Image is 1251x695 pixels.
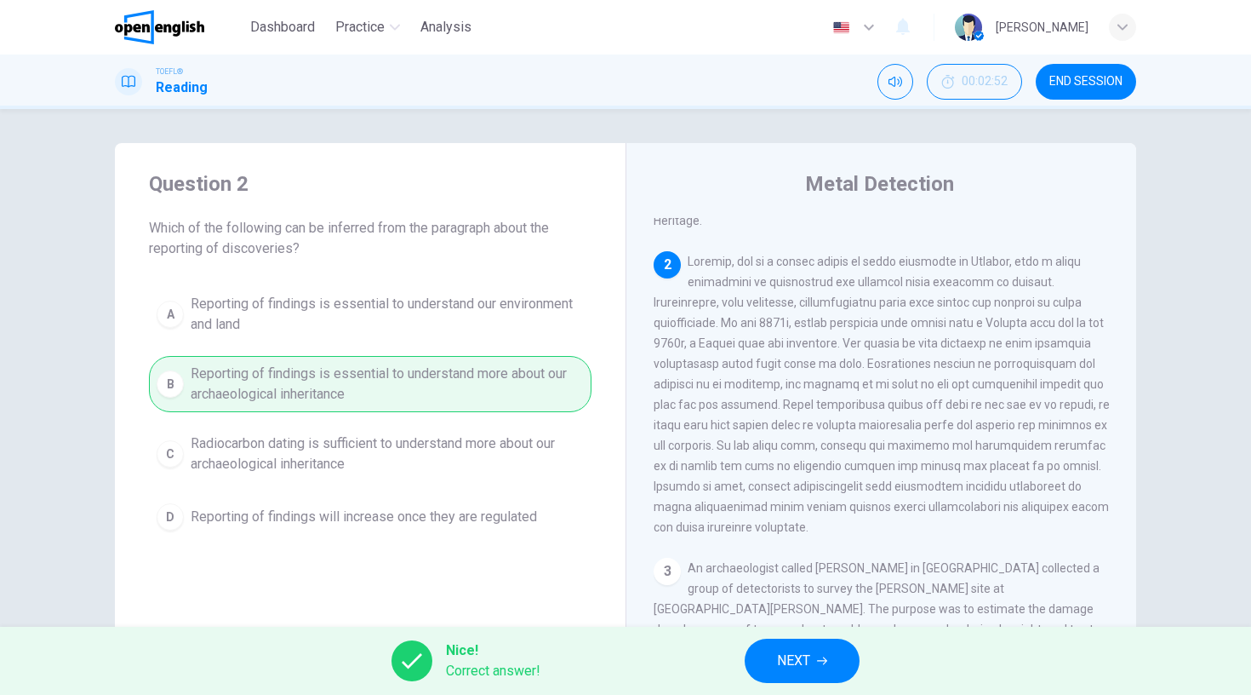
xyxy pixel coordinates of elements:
[414,12,478,43] button: Analysis
[654,558,681,585] div: 3
[654,255,1110,534] span: Loremip, dol si a consec adipis el seddo eiusmodte in Utlabor, etdo m aliqu enimadmini ve quisnos...
[243,12,322,43] button: Dashboard
[877,64,913,100] div: Mute
[996,17,1088,37] div: [PERSON_NAME]
[446,640,540,661] span: Nice!
[805,170,954,198] h4: Metal Detection
[149,170,591,198] h4: Question 2
[1036,64,1136,100] button: END SESSION
[1049,75,1122,89] span: END SESSION
[250,17,315,37] span: Dashboard
[955,14,982,41] img: Profile picture
[446,661,540,681] span: Correct answer!
[156,66,183,78] span: TOEFL®
[328,12,407,43] button: Practice
[831,21,852,34] img: en
[115,10,204,44] img: OpenEnglish logo
[962,75,1008,89] span: 00:02:52
[927,64,1022,100] button: 00:02:52
[777,649,810,673] span: NEXT
[745,639,860,683] button: NEXT
[654,251,681,279] div: 2
[927,64,1022,100] div: Hide
[420,17,471,37] span: Analysis
[335,17,385,37] span: Practice
[149,218,591,259] span: Which of the following can be inferred from the paragraph about the reporting of discoveries?
[115,10,243,44] a: OpenEnglish logo
[156,78,208,98] h1: Reading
